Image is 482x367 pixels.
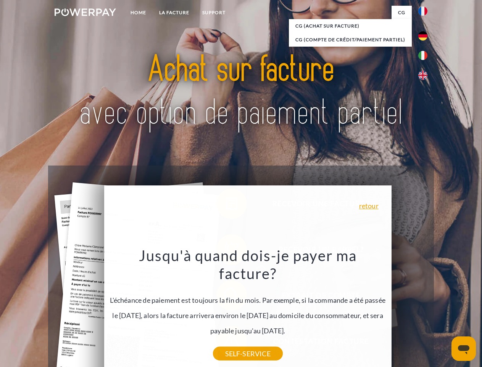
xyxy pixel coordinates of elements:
[418,31,427,41] img: de
[451,336,476,361] iframe: Bouton de lancement de la fenêtre de messagerie
[108,246,387,354] div: L'échéance de paiement est toujours la fin du mois. Par exemple, si la commande a été passée le [...
[108,246,387,283] h3: Jusqu'à quand dois-je payer ma facture?
[73,37,409,146] img: title-powerpay_fr.svg
[213,347,283,361] a: SELF-SERVICE
[289,33,412,47] a: CG (Compte de crédit/paiement partiel)
[153,6,196,19] a: LA FACTURE
[392,6,412,19] a: CG
[55,8,116,16] img: logo-powerpay-white.svg
[289,19,412,33] a: CG (achat sur facture)
[196,6,232,19] a: Support
[418,51,427,60] img: it
[418,6,427,16] img: fr
[418,71,427,80] img: en
[124,6,153,19] a: Home
[359,202,379,209] a: retour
